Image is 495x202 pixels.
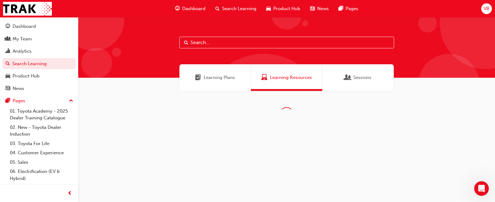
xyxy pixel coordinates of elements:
a: 07. Parts21 Certification [7,183,76,193]
div: Analytics [13,48,32,55]
button: Pages [2,95,76,107]
iframe: Intercom live chat [474,181,489,196]
span: prev-icon [67,190,72,197]
span: VB [484,5,489,12]
button: DashboardMy TeamAnalyticsSearch LearningProduct HubNews [2,20,76,95]
span: search-icon [215,5,220,13]
input: Search... [179,37,394,48]
span: news-icon [6,86,10,92]
div: Pages [13,97,25,104]
a: My Team [2,33,76,45]
span: Product Hub [273,5,300,12]
a: News [2,83,76,94]
a: SessionsSessions [322,64,394,91]
a: Dashboard [2,21,76,32]
span: car-icon [266,5,271,13]
span: pages-icon [339,5,343,13]
span: pages-icon [6,98,10,104]
span: news-icon [310,5,315,13]
span: Pages [346,5,358,12]
a: 03. Toyota For Life [7,139,76,148]
span: Dashboard [182,5,205,12]
a: news-iconNews [305,2,334,15]
a: 04. Customer Experience [7,148,76,158]
span: Sessions [353,74,371,81]
a: guage-iconDashboard [170,2,210,15]
span: Sessions [345,74,351,81]
button: VB [481,3,492,14]
a: 05. Sales [7,158,76,167]
span: up-icon [69,97,73,105]
span: News [317,5,329,12]
a: Search Learning [2,58,76,69]
a: Learning PlansLearning Plans [179,64,251,91]
a: car-iconProduct Hub [261,2,305,15]
div: Product Hub [13,73,40,80]
span: guage-icon [175,5,180,13]
img: Trak [3,2,52,16]
a: 06. Electrification (EV & Hybrid) [7,167,76,183]
a: 02. New - Toyota Dealer Induction [7,123,76,139]
div: My Team [13,36,32,43]
span: Learning Plans [204,74,235,81]
span: Learning Plans [195,74,201,81]
div: Dashboard [13,23,36,30]
span: Learning Resources [261,74,267,81]
a: Analytics [2,46,76,57]
a: Product Hub [2,70,76,82]
div: News [13,85,24,92]
span: search-icon [6,61,10,67]
span: Search Learning [222,5,256,12]
a: 01. Toyota Academy - 2025 Dealer Training Catalogue [7,107,76,123]
a: Learning ResourcesLearning Resources [251,64,322,91]
span: people-icon [6,36,10,42]
a: search-iconSearch Learning [210,2,261,15]
span: guage-icon [6,24,10,29]
a: pages-iconPages [334,2,363,15]
span: chart-icon [6,49,10,54]
span: Learning Resources [270,74,312,81]
span: car-icon [6,73,10,79]
span: Search [184,39,188,46]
